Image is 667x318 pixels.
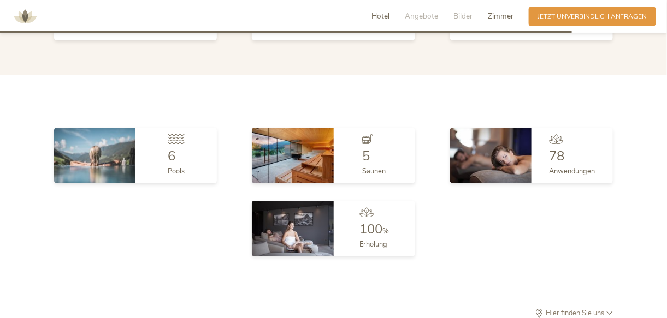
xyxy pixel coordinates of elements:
[538,12,647,21] span: Jetzt unverbindlich anfragen
[359,239,387,249] span: Erholung
[168,166,185,176] span: Pools
[550,147,565,165] span: 78
[371,11,389,21] span: Hotel
[488,11,513,21] span: Zimmer
[544,310,607,317] span: Hier finden Sie uns
[382,226,389,236] span: %
[405,11,438,21] span: Angebote
[9,13,42,19] a: AMONTI & LUNARIS Wellnessresort
[168,147,175,165] span: 6
[363,166,386,176] span: Saunen
[550,166,595,176] span: Anwendungen
[359,220,382,238] span: 100
[363,147,370,165] span: 5
[453,11,473,21] span: Bilder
